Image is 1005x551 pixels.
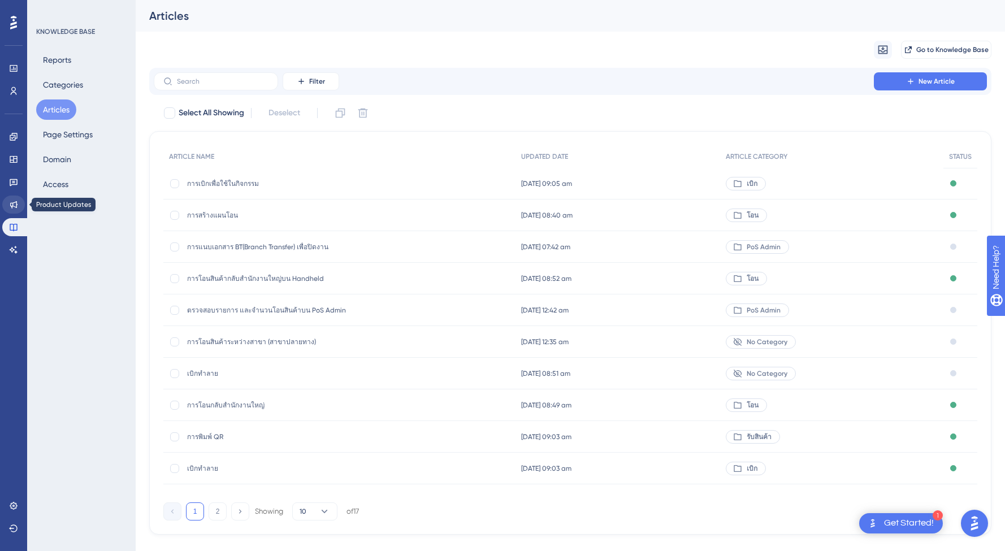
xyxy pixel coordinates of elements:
span: [DATE] 08:49 am [521,401,571,410]
button: New Article [874,72,987,90]
span: การโอนกลับสำนักงานใหญ่ [187,401,368,410]
span: รับสินค้า [747,432,772,441]
span: ARTICLE NAME [169,152,214,161]
span: 10 [300,507,306,516]
span: การพิมพ์ QR [187,432,368,441]
div: of 17 [346,506,359,517]
span: STATUS [949,152,972,161]
button: Filter [283,72,339,90]
div: 1 [933,510,943,520]
span: Filter [309,77,325,86]
span: No Category [747,337,787,346]
span: No Category [747,369,787,378]
span: Go to Knowledge Base [916,45,989,54]
span: โอน [747,211,759,220]
span: PoS Admin [747,242,781,251]
button: 1 [186,502,204,520]
button: Reports [36,50,78,70]
button: Domain [36,149,78,170]
span: [DATE] 07:42 am [521,242,570,251]
span: Select All Showing [179,106,244,120]
button: Access [36,174,75,194]
span: Need Help? [27,3,71,16]
input: Search [177,77,268,85]
div: Articles [149,8,963,24]
span: New Article [919,77,955,86]
span: การโอนสินค้าระหว่างสาขา (สาขาปลายทาง) [187,337,368,346]
span: เบิกทำลาย [187,464,368,473]
div: Open Get Started! checklist, remaining modules: 1 [859,513,943,533]
span: โอน [747,401,759,410]
button: Go to Knowledge Base [901,41,991,59]
div: Showing [255,506,283,517]
span: [DATE] 09:03 am [521,464,571,473]
span: [DATE] 12:42 am [521,306,569,315]
span: [DATE] 08:40 am [521,211,573,220]
button: Articles [36,99,76,120]
button: Deselect [258,103,310,123]
iframe: UserGuiding AI Assistant Launcher [958,506,991,540]
span: Deselect [268,106,300,120]
span: [DATE] 12:35 am [521,337,569,346]
span: ARTICLE CATEGORY [726,152,787,161]
span: [DATE] 09:05 am [521,179,572,188]
span: [DATE] 08:52 am [521,274,571,283]
span: การแนบเอกสาร BT(Branch Transfer) เพื่อปิดงาน [187,242,368,251]
span: โอน [747,274,759,283]
span: การเบิกเพื่อใช้ในกิจกรรม [187,179,368,188]
div: KNOWLEDGE BASE [36,27,95,36]
span: เบิก [747,179,757,188]
span: ตรวจสอบรายการ และจำนวนโอนสินค้าบน PoS Admin [187,306,368,315]
button: Page Settings [36,124,99,145]
button: 2 [209,502,227,520]
span: เบิก [747,464,757,473]
span: การสร้างแผนโอน [187,211,368,220]
img: launcher-image-alternative-text [866,517,880,530]
span: เบิกทำลาย [187,369,368,378]
span: [DATE] 09:03 am [521,432,571,441]
button: 10 [292,502,337,520]
span: PoS Admin [747,306,781,315]
button: Categories [36,75,90,95]
span: [DATE] 08:51 am [521,369,570,378]
div: Get Started! [884,517,934,530]
span: การโอนสินค้ากลับสำนักงานใหญ่บน Handheld [187,274,368,283]
span: UPDATED DATE [521,152,568,161]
